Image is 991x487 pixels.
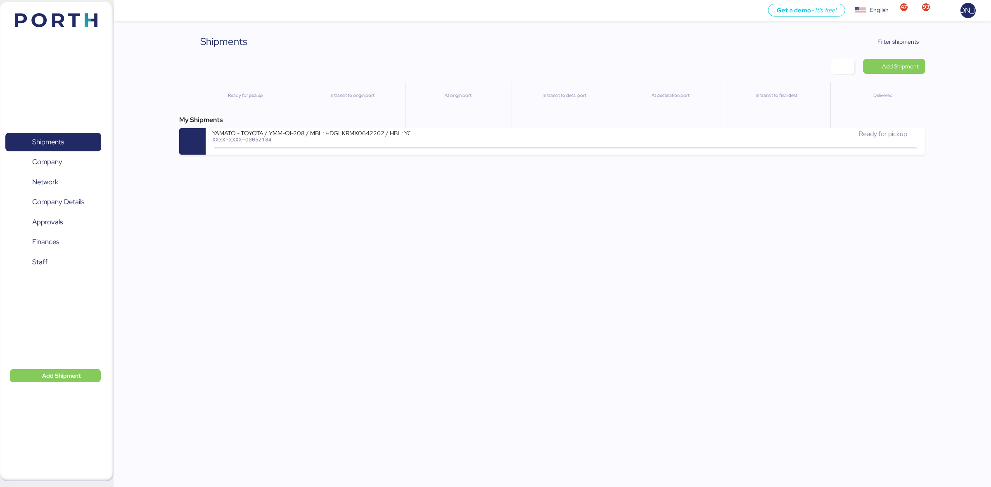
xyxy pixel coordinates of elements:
div: In transit to dest. port [515,92,614,99]
a: Company [5,153,101,172]
span: Staff [32,256,47,268]
div: Ready for pickup [196,92,295,99]
a: Network [5,173,101,192]
button: Menu [119,4,133,18]
div: XXXX-XXXX-O0052184 [212,136,410,142]
a: Add Shipment [863,59,925,74]
div: YAMATO - TOYOTA / YMM-OI-208 / MBL: HDGLKRMX0642262 / HBL: YONGS2508026 / FCL [212,129,410,136]
span: Add Shipment [42,371,81,381]
div: Delivered [834,92,933,99]
a: Finances [5,233,101,252]
span: Finances [32,236,59,248]
div: In transit to final dest. [728,92,826,99]
span: Network [32,176,58,188]
a: Staff [5,252,101,271]
span: Company [32,156,62,168]
span: Filter shipments [877,37,919,47]
div: English [870,6,889,14]
div: At origin port [409,92,507,99]
a: Approvals [5,212,101,231]
div: At destination port [621,92,720,99]
span: Approvals [32,216,63,228]
div: Shipments [200,34,247,49]
a: Company Details [5,193,101,212]
button: Filter shipments [861,34,925,49]
span: Ready for pickup [859,129,907,138]
span: Company Details [32,196,84,208]
a: Shipments [5,133,101,152]
div: My Shipments [179,115,925,125]
button: Add Shipment [10,369,101,382]
div: In transit to origin port [303,92,401,99]
span: Add Shipment [882,61,919,71]
span: Shipments [32,136,64,148]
